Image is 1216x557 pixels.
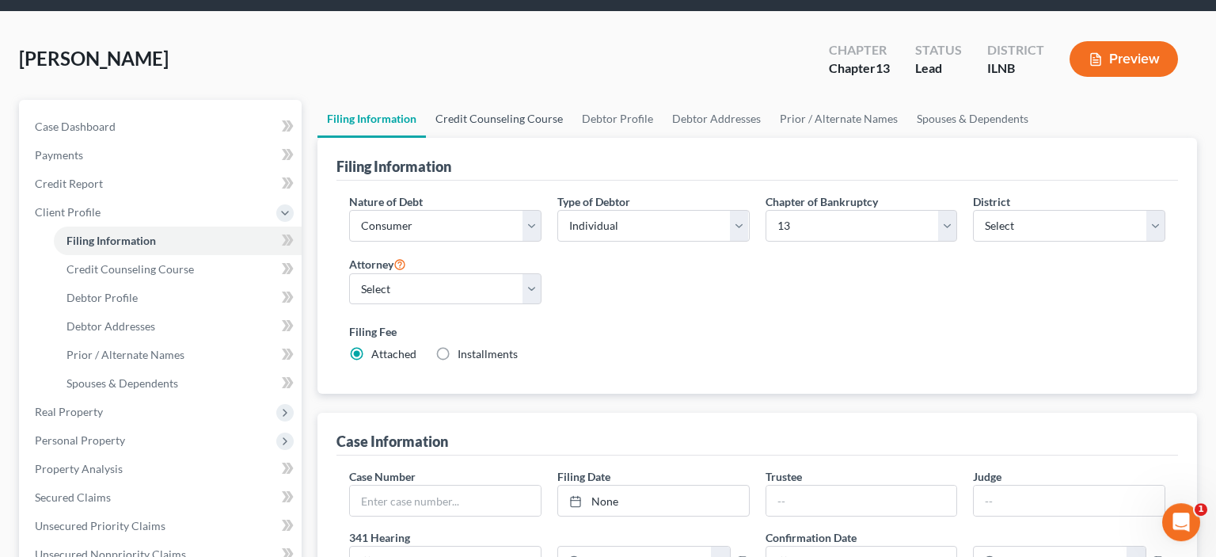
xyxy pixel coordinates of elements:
[22,170,302,198] a: Credit Report
[336,432,448,451] div: Case Information
[22,113,302,141] a: Case Dashboard
[35,490,111,504] span: Secured Claims
[458,347,518,361] span: Installments
[35,519,165,532] span: Unsecured Priority Claims
[915,41,962,59] div: Status
[66,348,184,361] span: Prior / Alternate Names
[35,433,125,447] span: Personal Property
[907,100,1038,138] a: Spouses & Dependents
[974,486,1165,516] input: --
[54,312,302,341] a: Debtor Addresses
[758,529,1174,546] label: Confirmation Date
[766,486,957,516] input: --
[770,100,907,138] a: Prior / Alternate Names
[54,227,302,255] a: Filing Information
[1070,41,1178,77] button: Preview
[66,319,155,333] span: Debtor Addresses
[572,100,663,138] a: Debtor Profile
[987,41,1044,59] div: District
[973,468,1001,485] label: Judge
[22,141,302,170] a: Payments
[663,100,770,138] a: Debtor Addresses
[350,486,541,516] input: Enter case number...
[876,60,890,75] span: 13
[341,529,758,546] label: 341 Hearing
[35,120,116,133] span: Case Dashboard
[1162,503,1200,541] iframe: Intercom live chat
[66,262,194,276] span: Credit Counseling Course
[66,291,138,304] span: Debtor Profile
[766,468,802,485] label: Trustee
[66,234,156,247] span: Filing Information
[973,193,1010,210] label: District
[426,100,572,138] a: Credit Counseling Course
[22,512,302,540] a: Unsecured Priority Claims
[54,284,302,312] a: Debtor Profile
[349,193,423,210] label: Nature of Debt
[349,254,406,273] label: Attorney
[22,455,302,483] a: Property Analysis
[557,468,610,485] label: Filing Date
[35,148,83,162] span: Payments
[35,205,101,219] span: Client Profile
[35,177,103,190] span: Credit Report
[54,369,302,398] a: Spouses & Dependents
[19,47,169,70] span: [PERSON_NAME]
[766,193,878,210] label: Chapter of Bankruptcy
[336,157,451,176] div: Filing Information
[54,341,302,369] a: Prior / Alternate Names
[54,255,302,284] a: Credit Counseling Course
[66,376,178,390] span: Spouses & Dependents
[557,193,630,210] label: Type of Debtor
[558,486,749,516] a: None
[349,468,416,485] label: Case Number
[371,347,416,361] span: Attached
[317,100,426,138] a: Filing Information
[915,59,962,78] div: Lead
[22,483,302,512] a: Secured Claims
[35,462,123,475] span: Property Analysis
[829,59,890,78] div: Chapter
[829,41,890,59] div: Chapter
[349,323,1165,340] label: Filing Fee
[1195,503,1207,516] span: 1
[35,405,103,418] span: Real Property
[987,59,1044,78] div: ILNB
